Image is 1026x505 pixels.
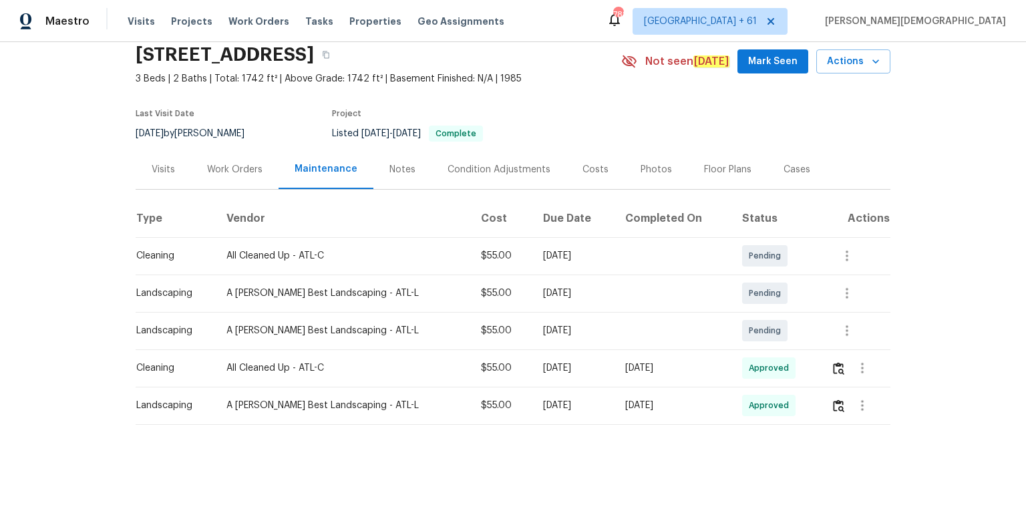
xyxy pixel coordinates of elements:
th: Cost [470,200,532,237]
div: Cleaning [136,249,205,263]
div: $55.00 [481,287,522,300]
span: Pending [749,287,786,300]
span: Pending [749,249,786,263]
span: - [361,129,421,138]
span: [GEOGRAPHIC_DATA] + 61 [644,15,757,28]
div: Costs [582,163,609,176]
span: Project [332,110,361,118]
div: Photos [641,163,672,176]
span: Listed [332,129,483,138]
div: [DATE] [543,324,605,337]
span: Maestro [45,15,90,28]
span: Complete [430,130,482,138]
span: Visits [128,15,155,28]
span: 3 Beds | 2 Baths | Total: 1742 ft² | Above Grade: 1742 ft² | Basement Finished: N/A | 1985 [136,72,621,86]
div: A [PERSON_NAME] Best Landscaping - ATL-L [226,287,460,300]
button: Review Icon [831,352,846,384]
div: Cases [784,163,810,176]
div: by [PERSON_NAME] [136,126,261,142]
button: Mark Seen [737,49,808,74]
div: Visits [152,163,175,176]
span: [DATE] [136,129,164,138]
div: Work Orders [207,163,263,176]
span: [DATE] [393,129,421,138]
span: Approved [749,399,794,412]
span: Properties [349,15,401,28]
div: A [PERSON_NAME] Best Landscaping - ATL-L [226,399,460,412]
h2: [STREET_ADDRESS] [136,48,314,61]
th: Due Date [532,200,615,237]
div: All Cleaned Up - ATL-C [226,361,460,375]
span: Approved [749,361,794,375]
div: Floor Plans [704,163,751,176]
span: Not seen [645,55,729,68]
span: Actions [827,53,880,70]
div: Cleaning [136,361,205,375]
div: Landscaping [136,399,205,412]
em: [DATE] [693,55,729,67]
img: Review Icon [833,362,844,375]
div: [DATE] [625,399,721,412]
div: Condition Adjustments [448,163,550,176]
th: Status [731,200,820,237]
button: Copy Address [314,43,338,67]
div: $55.00 [481,249,522,263]
div: 782 [613,8,623,21]
div: [DATE] [543,287,605,300]
span: [PERSON_NAME][DEMOGRAPHIC_DATA] [820,15,1006,28]
div: A [PERSON_NAME] Best Landscaping - ATL-L [226,324,460,337]
div: All Cleaned Up - ATL-C [226,249,460,263]
th: Completed On [615,200,731,237]
div: [DATE] [543,249,605,263]
div: $55.00 [481,399,522,412]
span: Work Orders [228,15,289,28]
div: $55.00 [481,324,522,337]
span: Geo Assignments [417,15,504,28]
div: [DATE] [543,399,605,412]
span: Pending [749,324,786,337]
div: [DATE] [625,361,721,375]
div: Notes [389,163,415,176]
div: Landscaping [136,287,205,300]
span: Tasks [305,17,333,26]
span: Mark Seen [748,53,798,70]
div: Landscaping [136,324,205,337]
span: Last Visit Date [136,110,194,118]
span: [DATE] [361,129,389,138]
th: Type [136,200,216,237]
button: Review Icon [831,389,846,422]
th: Actions [820,200,890,237]
div: [DATE] [543,361,605,375]
img: Review Icon [833,399,844,412]
span: Projects [171,15,212,28]
div: Maintenance [295,162,357,176]
div: $55.00 [481,361,522,375]
button: Actions [816,49,890,74]
th: Vendor [216,200,470,237]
